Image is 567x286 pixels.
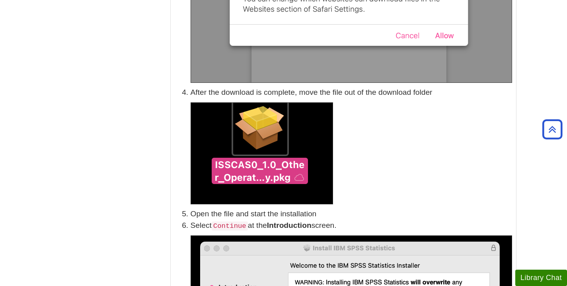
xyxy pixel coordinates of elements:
p: After the download is complete, move the file out of the download folder [191,87,512,98]
p: Select at the screen. [191,220,512,231]
img: 'SPSSSC_29.0.2_Mac.pkg' icon on a Mac desktop [191,102,333,204]
b: Introduction [267,221,312,229]
a: Back to Top [540,124,565,135]
code: Continue [212,221,248,231]
button: Library Chat [515,270,567,286]
li: Open the file and start the installation [191,208,512,220]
